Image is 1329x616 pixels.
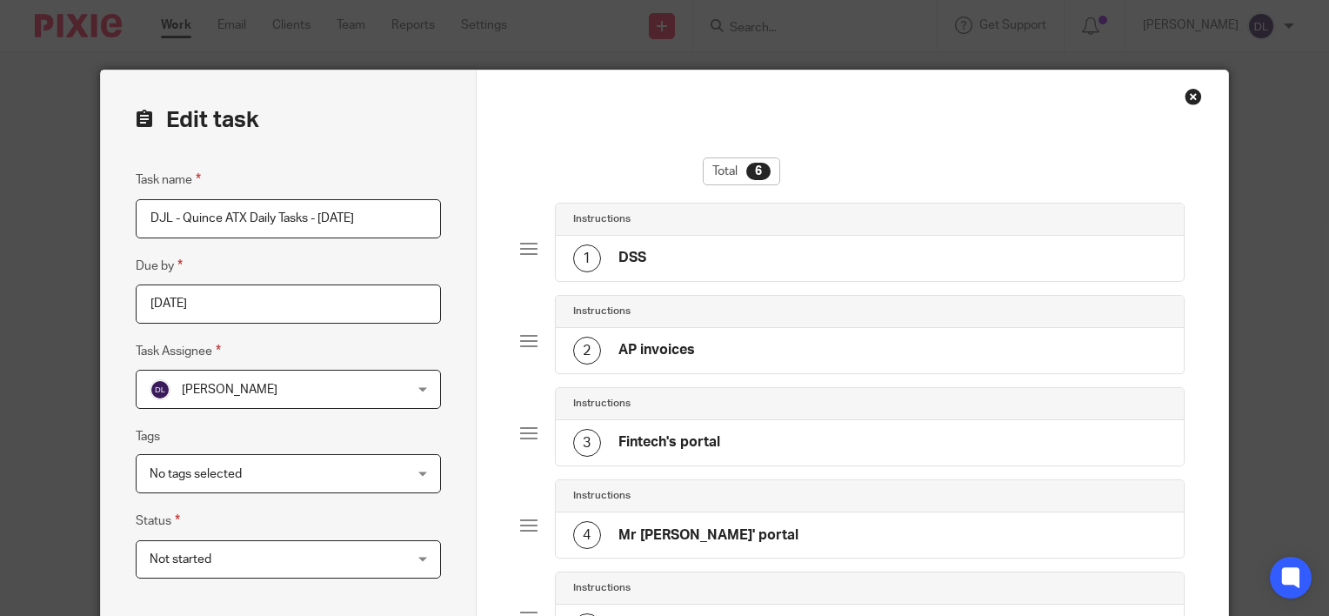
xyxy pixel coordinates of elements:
div: 1 [573,244,601,272]
h4: Instructions [573,397,631,411]
div: 2 [573,337,601,365]
div: Total [703,157,780,185]
h4: AP invoices [618,341,695,359]
h4: Fintech's portal [618,433,720,452]
img: svg%3E [150,379,170,400]
h4: Instructions [573,212,631,226]
input: Pick a date [136,285,441,324]
span: [PERSON_NAME] [182,384,277,396]
span: Not started [150,553,211,566]
h4: Instructions [573,305,631,318]
h2: Edit task [136,105,441,135]
label: Task name [136,170,201,190]
h4: Instructions [573,581,631,595]
span: No tags selected [150,468,242,480]
h4: DSS [618,249,646,267]
div: Close this dialog window [1185,88,1202,105]
div: 6 [746,163,771,180]
div: 3 [573,429,601,457]
label: Task Assignee [136,341,221,361]
div: 4 [573,521,601,549]
h4: Mr [PERSON_NAME]' portal [618,526,798,545]
label: Status [136,511,180,531]
label: Tags [136,428,160,445]
label: Due by [136,256,183,276]
h4: Instructions [573,489,631,503]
